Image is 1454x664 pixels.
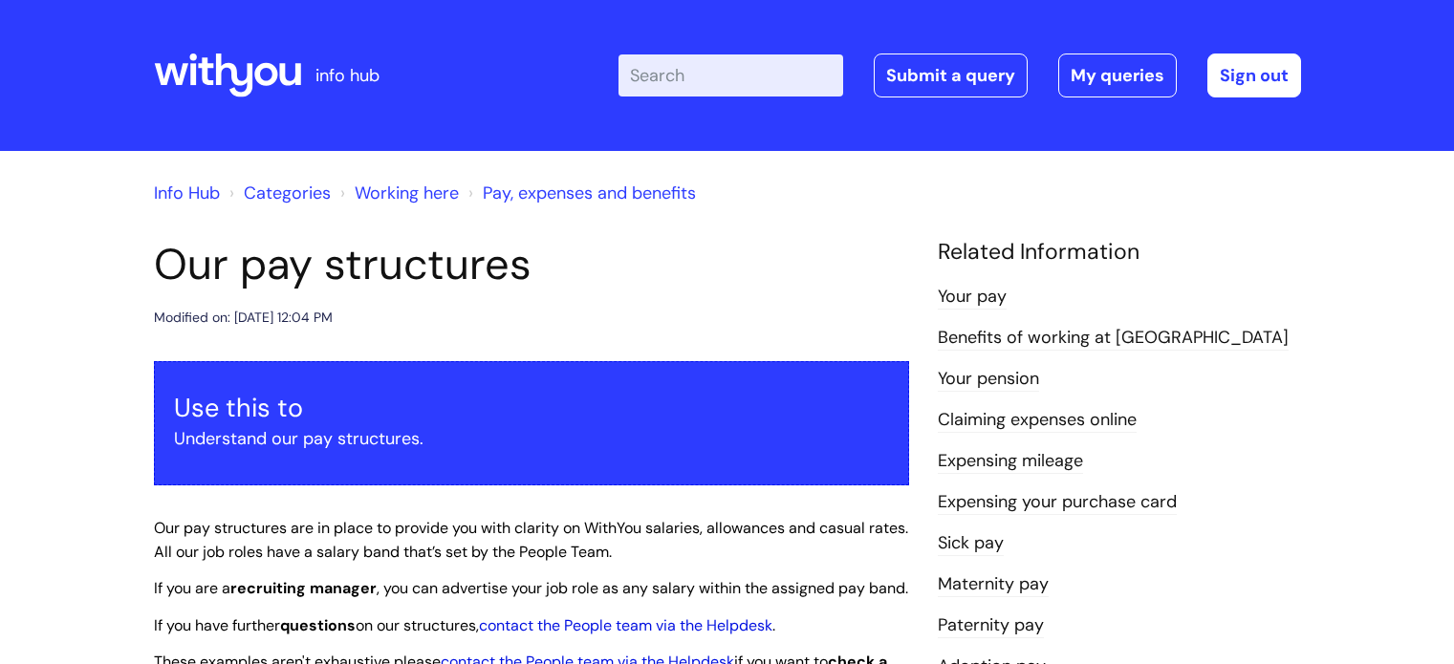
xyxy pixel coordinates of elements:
[618,54,843,96] input: Search
[1058,54,1177,97] a: My queries
[479,615,772,635] a: contact the People team via the Helpdesk
[938,367,1039,392] a: Your pension
[280,615,356,635] strong: questions
[938,490,1177,515] a: Expensing your purchase card
[174,423,889,454] p: Understand our pay structures.
[938,326,1289,351] a: Benefits of working at [GEOGRAPHIC_DATA]
[244,182,331,204] a: Categories
[230,578,377,598] strong: recruiting manager
[874,54,1028,97] a: Submit a query
[154,239,909,290] h1: Our pay structures
[154,615,775,635] span: If you have further on our structures, .
[154,306,333,330] div: Modified on: [DATE] 12:04 PM
[355,182,459,204] a: Working here
[464,178,696,208] li: Pay, expenses and benefits
[938,285,1007,310] a: Your pay
[154,518,908,562] span: Our pay structures are in place to provide you with clarity on WithYou salaries, allowances and c...
[618,54,1301,97] div: | -
[174,393,889,423] h3: Use this to
[938,239,1301,266] h4: Related Information
[938,449,1083,474] a: Expensing mileage
[1207,54,1301,97] a: Sign out
[315,60,380,91] p: info hub
[938,408,1137,433] a: Claiming expenses online
[154,182,220,204] a: Info Hub
[154,578,908,598] span: If you are a , you can advertise your job role as any salary within the assigned pay band.
[938,531,1004,556] a: Sick pay
[938,572,1049,597] a: Maternity pay
[483,182,696,204] a: Pay, expenses and benefits
[225,178,331,208] li: Solution home
[938,613,1044,638] a: Paternity pay
[336,178,459,208] li: Working here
